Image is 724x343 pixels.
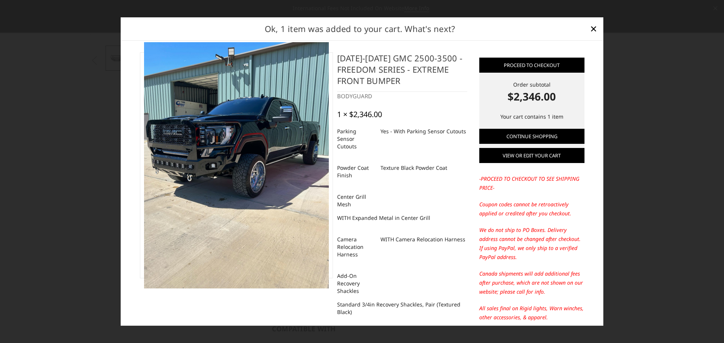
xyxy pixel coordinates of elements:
[380,125,466,138] dd: Yes - With Parking Sensor Cutouts
[337,211,430,225] dd: WITH Expanded Metal in Center Grill
[337,125,375,153] dt: Parking Sensor Cutouts
[337,52,467,92] h4: [DATE]-[DATE] GMC 2500-3500 - Freedom Series - Extreme Front Bumper
[479,112,584,121] p: Your cart contains 1 item
[337,110,382,119] div: 1 × $2,346.00
[337,233,375,261] dt: Camera Relocation Harness
[479,148,584,163] a: View or edit your cart
[337,298,467,319] dd: Standard 3/4in Recovery Shackles, Pair (Textured Black)
[380,161,447,175] dd: Texture Black Powder Coat
[479,174,584,192] p: -PROCEED TO CHECKOUT TO SEE SHIPPING PRICE-
[479,304,584,322] p: All sales final on Rigid lights, Warn winches, other accessories, & apparel.
[479,58,584,73] a: Proceed to checkout
[133,23,587,35] h2: Ok, 1 item was added to your cart. What's next?
[479,129,584,144] a: Continue Shopping
[337,161,375,182] dt: Powder Coat Finish
[587,23,600,35] a: Close
[479,269,584,296] p: Canada shipments will add additional fees after purchase, which are not shown on our website; ple...
[144,42,329,288] img: 2024-2025 GMC 2500-3500 - Freedom Series - Extreme Front Bumper
[337,269,375,298] dt: Add-On Recovery Shackles
[479,81,584,104] div: Order subtotal
[479,88,584,104] strong: $2,346.00
[479,200,584,218] p: Coupon codes cannot be retroactively applied or credited after you checkout.
[590,20,597,37] span: ×
[337,190,375,211] dt: Center Grill Mesh
[337,92,467,101] div: BODYGUARD
[380,233,465,246] dd: WITH Camera Relocation Harness
[479,226,584,262] p: We do not ship to PO Boxes. Delivery address cannot be changed after checkout. If using PayPal, w...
